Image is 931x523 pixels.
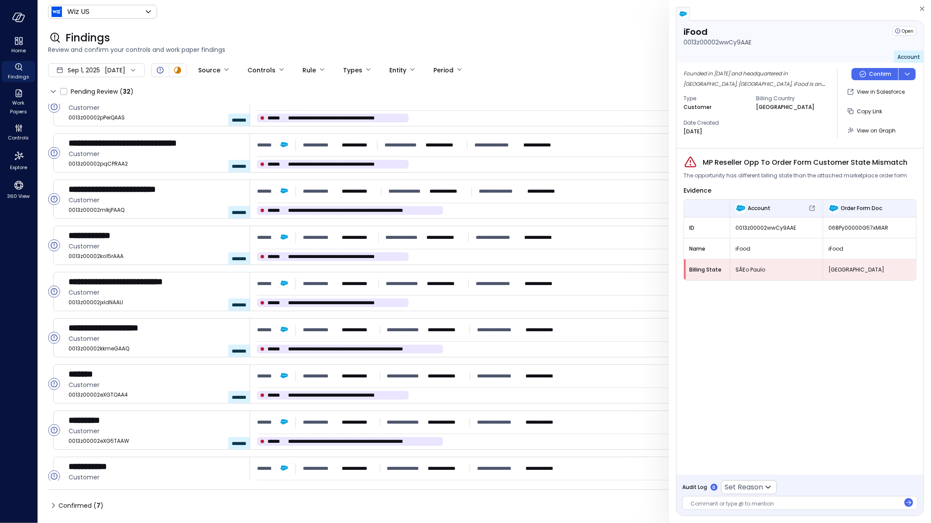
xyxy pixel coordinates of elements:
span: iFood [828,245,911,253]
span: Audit Log [682,483,707,492]
p: Confirm [869,70,891,78]
span: Review and confirm your controls and work paper findings [48,45,921,54]
div: Open [48,332,60,344]
span: Billing Country [756,94,821,103]
div: Source [198,63,220,78]
span: Work Papers [5,98,32,116]
div: Home [2,35,35,56]
span: Customer [69,426,243,436]
span: The opportunity has different billing state than the attached marketplace order form [684,171,907,180]
span: Customer [69,288,243,297]
span: Pending Review [71,85,134,98]
span: 0013z00002jxIdNAAU [69,298,243,307]
span: Date Created [684,119,749,127]
span: Founded in [DATE] and headquartered in [GEOGRAPHIC_DATA], [GEOGRAPHIC_DATA], iFood is an online f... [684,70,825,119]
button: dropdown-icon-button [898,68,916,80]
span: SÃ£o Paulo [735,265,818,274]
span: Customer [69,334,243,343]
div: Open [48,470,60,482]
span: Type [684,94,749,103]
div: Open [48,239,60,251]
span: Copy Link [857,108,882,115]
span: 0013z00002eXGTOAA4 [69,391,243,399]
p: Set Reason [725,482,763,492]
p: [DATE] [684,127,702,136]
img: salesforce [679,10,687,18]
p: 0013z00002wwCy9AAE [684,37,752,47]
div: Entity [389,63,406,78]
span: 0013z00002ko15rAAA [69,252,243,261]
span: Customer [69,195,243,205]
div: Open [48,424,60,436]
div: Open [48,378,60,390]
p: [GEOGRAPHIC_DATA] [756,103,814,112]
span: Controls [8,133,29,142]
div: Period [433,63,453,78]
span: Findings [65,31,110,45]
span: 068Py00000G57xMIAR [828,224,911,232]
button: Copy Link [845,104,886,119]
span: 0013z00002pPeiQAAS [69,113,243,122]
div: Open [48,101,60,113]
img: Account [735,203,746,214]
span: Order Form Doc [841,204,882,213]
div: Open [48,147,60,159]
span: View on Graph [857,127,896,134]
div: ( ) [93,501,103,510]
button: Confirm [852,68,898,80]
p: Wiz US [67,7,89,17]
div: Findings [2,61,35,82]
button: View in Salesforce [845,85,908,99]
span: 0013z00002eXG5TAAW [69,437,243,445]
button: View on Graph [845,123,899,138]
div: Types [343,63,362,78]
span: ID [689,224,725,232]
div: Rule [302,63,316,78]
span: 360 View [7,192,30,200]
div: ( ) [120,87,134,96]
span: Findings [8,72,29,81]
span: iFood [735,245,818,253]
div: Open [48,193,60,205]
span: Customer [69,241,243,251]
span: Customer [69,103,243,112]
span: 32 [123,87,131,96]
span: Billing State [689,265,725,274]
span: Customer [69,149,243,159]
span: Account [748,204,770,213]
img: Order Form Doc [828,203,839,214]
span: Confirmed [58,499,103,513]
span: Explore [10,163,27,172]
span: Customer [69,380,243,390]
img: Icon [52,7,62,17]
p: Customer [684,103,711,112]
div: Work Papers [2,87,35,117]
p: iFood [684,26,752,37]
span: Customer [69,472,243,482]
div: Controls [2,122,35,143]
div: Button group with a nested menu [852,68,916,80]
span: Name [689,245,725,253]
div: Explore [2,148,35,173]
span: 0013z00002mlkjPAAQ [69,206,243,214]
span: Evidence [684,186,711,195]
span: 0013z00002wwCy9AAE [735,224,818,232]
div: 360 View [2,178,35,201]
p: 0 [713,484,716,491]
span: Account [897,53,920,61]
div: Open [48,285,60,298]
div: Open [893,26,917,36]
span: 0013z00002kkmeGAAQ [69,344,243,353]
div: Controls [247,63,275,78]
span: 0013z00002pqCPRAA2 [69,160,243,168]
span: 7 [96,501,100,510]
span: [GEOGRAPHIC_DATA] [828,265,911,274]
span: Home [11,46,26,55]
span: Sep 1, 2025 [68,65,100,75]
p: View in Salesforce [857,88,905,96]
div: Founded in 2011 and headquartered in Sao Paulo, Brazil, iFood is an online food delivery portal. ... [684,68,830,89]
div: Open [155,65,165,75]
div: In Progress [172,65,183,75]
